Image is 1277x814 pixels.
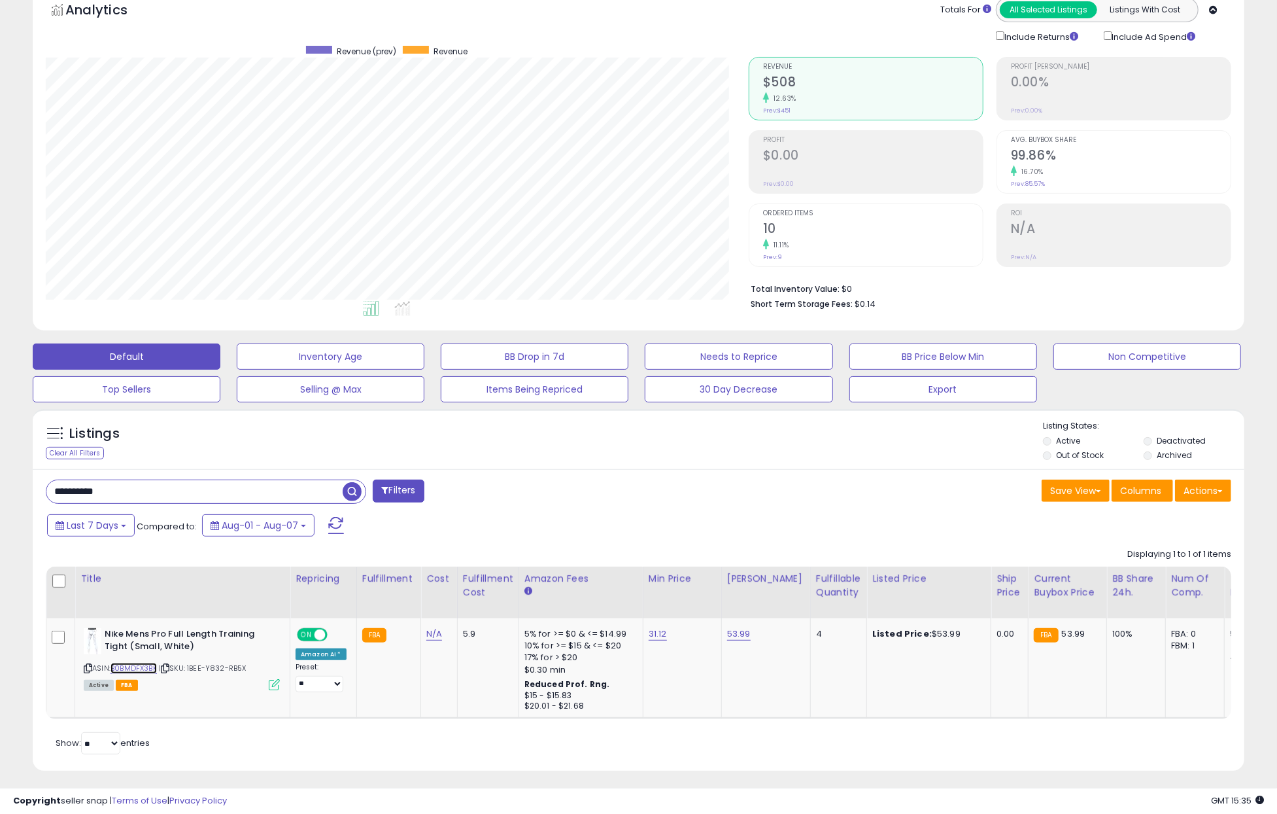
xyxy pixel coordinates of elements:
button: BB Price Below Min [849,344,1037,370]
div: Ship Price [996,572,1023,599]
h2: 99.86% [1011,148,1231,166]
label: Active [1057,435,1081,446]
span: Revenue (prev) [337,46,396,57]
button: Inventory Age [237,344,424,370]
span: Show: entries [56,737,150,749]
span: Avg. Buybox Share [1011,137,1231,144]
button: Export [849,376,1037,402]
div: Listed Price [872,572,985,586]
span: 2025-08-15 15:35 GMT [1211,794,1264,807]
small: Prev: 9 [763,253,782,261]
h5: Listings [69,425,120,443]
button: Top Sellers [33,376,220,402]
div: Title [80,572,284,586]
div: Preset: [296,663,347,692]
span: Columns [1120,484,1161,497]
span: 53.99 [1062,628,1085,640]
div: Clear All Filters [46,447,104,459]
span: Aug-01 - Aug-07 [222,519,298,532]
span: Revenue [763,63,983,71]
div: Totals For [940,4,991,16]
a: 31.12 [649,628,667,641]
b: Nike Mens Pro Full Length Training Tight (Small, White) [105,628,264,656]
div: FBA: 0 [1171,628,1214,640]
small: FBA [362,628,386,643]
span: All listings currently available for purchase on Amazon [84,680,114,691]
div: $20.01 - $21.68 [524,701,633,712]
div: 100% [1112,628,1155,640]
p: Listing States: [1043,420,1244,433]
div: 4 [816,628,857,640]
h5: Analytics [65,1,153,22]
button: BB Drop in 7d [441,344,628,370]
button: Items Being Repriced [441,376,628,402]
h2: N/A [1011,221,1231,239]
div: Repricing [296,572,351,586]
div: $15 - $15.83 [524,690,633,701]
small: Prev: $0.00 [763,180,794,188]
div: Min Price [649,572,716,586]
div: BB Share 24h. [1112,572,1160,599]
div: 10% for >= $15 & <= $20 [524,640,633,652]
b: Listed Price: [872,628,932,640]
a: Privacy Policy [169,794,227,807]
button: Save View [1042,480,1110,502]
div: Fulfillment [362,572,415,586]
button: Selling @ Max [237,376,424,402]
button: Non Competitive [1053,344,1241,370]
h2: 10 [763,221,983,239]
div: $0.30 min [524,664,633,676]
div: Amazon AI * [296,648,347,660]
div: 17% for > $20 [524,652,633,664]
div: Current Buybox Price [1034,572,1101,599]
b: Total Inventory Value: [751,283,840,294]
span: $0.14 [855,298,876,310]
span: Compared to: [137,520,197,533]
div: 0.00 [996,628,1018,640]
button: Filters [373,480,424,503]
div: ASIN: [84,628,280,689]
small: Prev: N/A [1011,253,1036,261]
span: Revenue [434,46,468,57]
div: Include Returns [986,29,1094,44]
li: $0 [751,280,1221,296]
div: 5% for >= $0 & <= $14.99 [524,628,633,640]
h2: $0.00 [763,148,983,166]
label: Out of Stock [1057,450,1104,461]
small: Prev: 85.57% [1011,180,1045,188]
div: Amazon Fees [524,572,638,586]
label: Deactivated [1157,435,1206,446]
span: ON [298,629,315,641]
div: [PERSON_NAME] [727,572,805,586]
div: Fulfillment Cost [463,572,513,599]
a: 53.99 [727,628,751,641]
a: Terms of Use [112,794,167,807]
button: Columns [1112,480,1173,502]
a: B0BMDFX3BK [111,663,157,674]
small: 11.11% [769,240,789,250]
img: 213IqqHuEUL._SL40_.jpg [84,628,101,654]
div: 5.9 [463,628,509,640]
b: Short Term Storage Fees: [751,298,853,310]
div: Num of Comp. [1171,572,1219,599]
small: Prev: 0.00% [1011,107,1042,115]
span: Profit [PERSON_NAME] [1011,63,1231,71]
div: Include Ad Spend [1094,29,1217,44]
div: Cost [426,572,452,586]
small: FBA [1034,628,1058,643]
small: Prev: $451 [763,107,791,115]
span: FBA [116,680,138,691]
label: Archived [1157,450,1192,461]
span: OFF [326,629,347,641]
button: 30 Day Decrease [645,376,832,402]
button: Last 7 Days [47,514,135,537]
div: Fulfillable Quantity [816,572,861,599]
button: All Selected Listings [1000,1,1097,18]
span: | SKU: 1BEE-Y832-RB5X [159,663,247,673]
a: N/A [426,628,442,641]
span: Ordered Items [763,210,983,217]
button: Default [33,344,220,370]
b: Reduced Prof. Rng. [524,679,610,690]
button: Aug-01 - Aug-07 [202,514,315,537]
h2: 0.00% [1011,75,1231,92]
